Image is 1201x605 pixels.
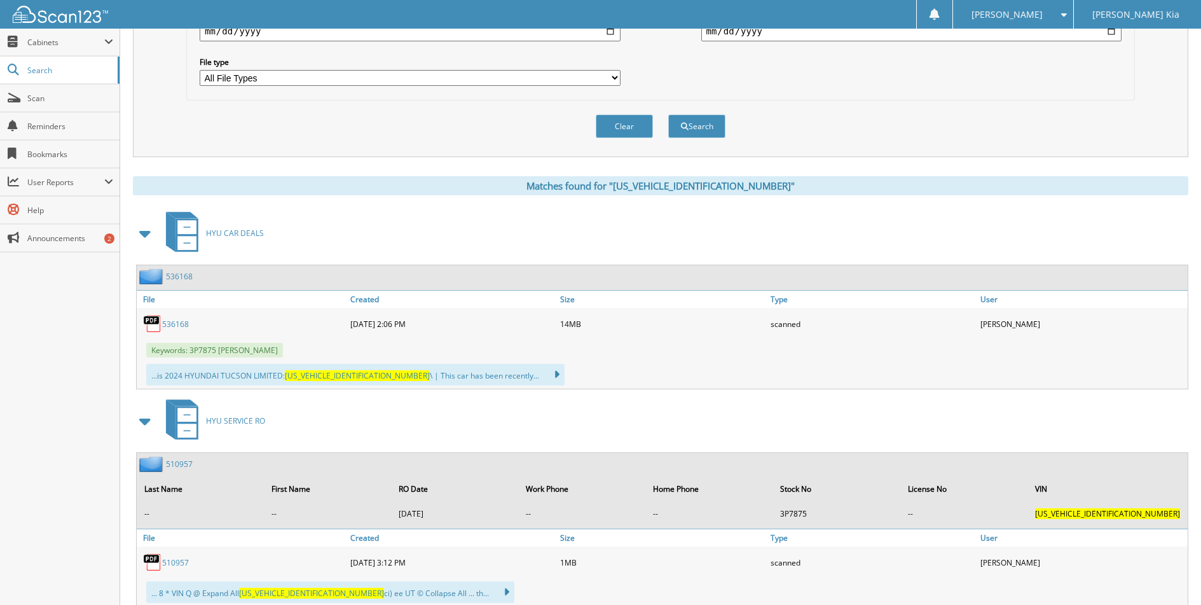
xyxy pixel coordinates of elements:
[200,57,621,67] label: File type
[27,65,111,76] span: Search
[285,370,430,381] span: [US_VEHICLE_IDENTIFICATION_NUMBER]
[519,476,645,502] th: Work Phone
[767,550,978,575] div: scanned
[27,121,113,132] span: Reminders
[206,228,264,239] span: HYU CAR DEALS
[146,364,565,386] div: ...is 2024 HYUNDAI TUCSON LIMITED: \ | This car has been recently...
[27,93,113,104] span: Scan
[13,6,108,23] img: scan123-logo-white.svg
[977,529,1188,546] a: User
[27,177,104,188] span: User Reports
[138,476,264,502] th: Last Name
[166,459,193,469] a: 510957
[557,529,767,546] a: Size
[158,396,265,446] a: HYU SERVICE RO
[139,268,166,284] img: folder2.png
[596,115,653,138] button: Clear
[265,503,391,524] td: --
[166,271,193,282] a: 536168
[143,314,162,333] img: PDF.png
[162,557,189,568] a: 510957
[977,311,1188,337] div: [PERSON_NAME]
[1029,476,1186,502] th: VIN
[27,149,113,160] span: Bookmarks
[104,233,114,244] div: 2
[239,588,384,599] span: [US_VEHICLE_IDENTIFICATION_NUMBER]
[27,37,104,48] span: Cabinets
[265,476,391,502] th: First Name
[902,476,1027,502] th: License No
[1092,11,1179,18] span: [PERSON_NAME] Kia
[977,291,1188,308] a: User
[1137,544,1201,605] iframe: Chat Widget
[133,176,1188,195] div: Matches found for "[US_VEHICLE_IDENTIFICATION_NUMBER]"
[1035,508,1180,519] span: [US_VEHICLE_IDENTIFICATION_NUMBER]
[137,529,347,546] a: File
[557,311,767,337] div: 14MB
[27,205,113,216] span: Help
[557,291,767,308] a: Size
[146,343,283,358] span: Keywords: 3P7875 [PERSON_NAME]
[977,550,1188,575] div: [PERSON_NAME]
[347,311,558,337] div: [DATE] 2:06 PM
[557,550,767,575] div: 1MB
[143,553,162,572] img: PDF.png
[519,503,645,524] td: --
[347,529,558,546] a: Created
[206,415,265,426] span: HYU SERVICE RO
[137,291,347,308] a: File
[138,503,264,524] td: --
[767,529,978,546] a: Type
[647,503,772,524] td: --
[701,21,1122,41] input: end
[146,581,514,603] div: ... 8 * VIN Q @ Expand All ci) ee UT © Collapse All ... th...
[27,233,113,244] span: Announcements
[774,476,900,502] th: Stock No
[200,21,621,41] input: start
[767,311,978,337] div: scanned
[347,291,558,308] a: Created
[347,550,558,575] div: [DATE] 3:12 PM
[971,11,1043,18] span: [PERSON_NAME]
[392,476,518,502] th: RO Date
[139,456,166,472] img: folder2.png
[902,503,1027,524] td: --
[158,208,264,258] a: HYU CAR DEALS
[774,503,900,524] td: 3P7875
[162,319,189,330] a: 536168
[647,476,772,502] th: Home Phone
[392,503,518,524] td: [DATE]
[668,115,725,138] button: Search
[767,291,978,308] a: Type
